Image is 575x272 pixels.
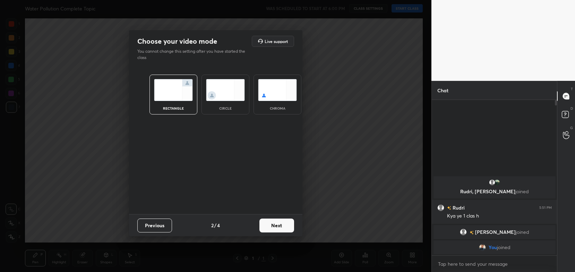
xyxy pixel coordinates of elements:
img: circleScreenIcon.acc0effb.svg [206,79,245,101]
div: circle [212,107,239,110]
p: Rudri, [PERSON_NAME] [438,189,551,194]
img: default.png [460,229,467,236]
div: Kya ye 1 clas h [447,213,552,220]
img: afa07d3c36e74aeeb0b1c9bbf26607b4.jpg [494,179,500,186]
img: no-rating-badge.077c3623.svg [447,206,451,210]
span: You [488,245,497,250]
button: Previous [137,219,172,232]
span: joined [516,229,529,235]
span: [PERSON_NAME] [475,229,516,235]
h4: 4 [217,222,220,229]
img: chromaScreenIcon.c19ab0a0.svg [258,79,297,101]
h4: 2 [211,222,214,229]
div: chroma [264,107,291,110]
p: T [571,86,573,92]
button: Next [259,219,294,232]
p: G [570,125,573,130]
span: joined [515,188,529,195]
img: default.png [489,179,496,186]
p: Chat [432,81,454,100]
div: rectangle [160,107,187,110]
p: D [570,106,573,111]
p: You cannot change this setting after you have started the class [137,48,250,61]
img: normalScreenIcon.ae25ed63.svg [154,79,193,101]
h4: / [214,222,216,229]
span: joined [497,245,510,250]
img: 55473ce4c9694ef3bb855ddd9006c2b4.jpeg [479,244,486,251]
img: default.png [437,204,444,211]
h5: Live support [265,39,288,43]
div: 5:51 PM [539,206,552,210]
div: grid [432,175,557,256]
h2: Choose your video mode [137,37,217,46]
h6: Rudri [451,204,465,211]
img: no-rating-badge.077c3623.svg [470,231,474,235]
